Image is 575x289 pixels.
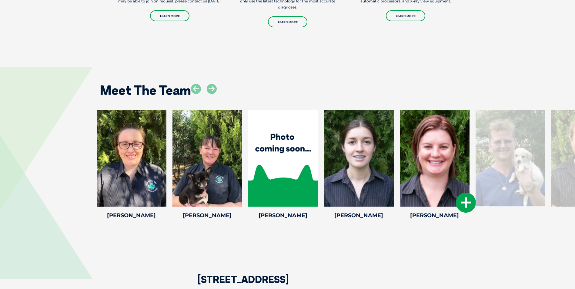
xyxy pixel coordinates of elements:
h4: [PERSON_NAME] [172,213,242,218]
h4: [PERSON_NAME] [324,213,394,218]
a: Learn More [150,10,189,21]
a: Learn More [268,16,307,27]
h2: Meet The Team [100,84,191,97]
h4: [PERSON_NAME] [248,213,318,218]
h4: [PERSON_NAME] [400,213,470,218]
button: Search [563,28,569,34]
h4: [PERSON_NAME] [97,213,166,218]
a: Learn More [386,10,425,21]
